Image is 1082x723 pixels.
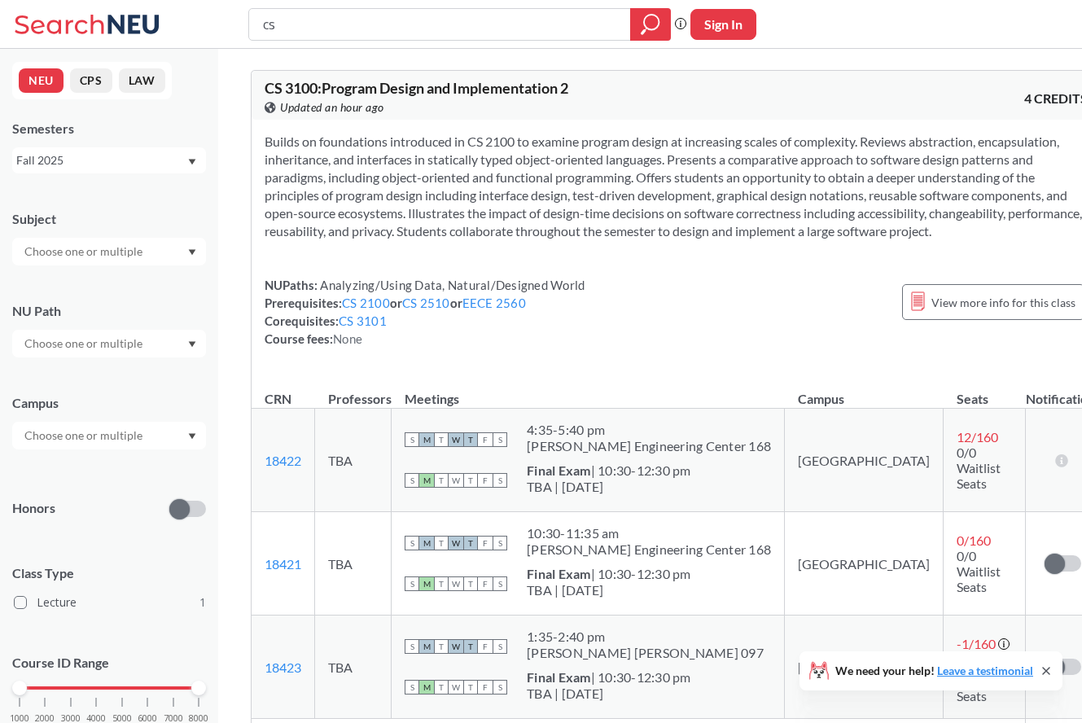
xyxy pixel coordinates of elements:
[434,473,449,488] span: T
[493,432,507,447] span: S
[265,79,568,97] span: CS 3100 : Program Design and Implementation 2
[265,453,301,468] a: 18422
[315,512,392,616] td: TBA
[188,159,196,165] svg: Dropdown arrow
[478,536,493,550] span: F
[12,499,55,518] p: Honors
[12,422,206,449] div: Dropdown arrow
[318,278,585,292] span: Analyzing/Using Data, Natural/Designed World
[957,445,1001,491] span: 0/0 Waitlist Seats
[493,680,507,695] span: S
[392,374,785,409] th: Meetings
[405,536,419,550] span: S
[785,409,944,512] td: [GEOGRAPHIC_DATA]
[12,210,206,228] div: Subject
[478,576,493,591] span: F
[402,296,450,310] a: CS 2510
[280,99,384,116] span: Updated an hour ago
[463,432,478,447] span: T
[463,473,478,488] span: T
[12,394,206,412] div: Campus
[188,249,196,256] svg: Dropdown arrow
[265,390,291,408] div: CRN
[315,616,392,719] td: TBA
[527,462,691,479] div: | 10:30-12:30 pm
[449,639,463,654] span: W
[419,680,434,695] span: M
[188,341,196,348] svg: Dropdown arrow
[188,433,196,440] svg: Dropdown arrow
[261,11,619,38] input: Class, professor, course number, "phrase"
[16,426,153,445] input: Choose one or multiple
[405,473,419,488] span: S
[419,639,434,654] span: M
[478,639,493,654] span: F
[785,616,944,719] td: [GEOGRAPHIC_DATA]
[527,541,771,558] div: [PERSON_NAME] Engineering Center 168
[527,669,591,685] b: Final Exam
[493,576,507,591] span: S
[333,331,362,346] span: None
[164,714,183,723] span: 7000
[931,292,1075,313] span: View more info for this class
[419,536,434,550] span: M
[434,536,449,550] span: T
[785,374,944,409] th: Campus
[434,576,449,591] span: T
[16,151,186,169] div: Fall 2025
[493,473,507,488] span: S
[315,409,392,512] td: TBA
[16,242,153,261] input: Choose one or multiple
[12,120,206,138] div: Semesters
[478,473,493,488] span: F
[405,680,419,695] span: S
[463,639,478,654] span: T
[527,525,771,541] div: 10:30 - 11:35 am
[12,147,206,173] div: Fall 2025Dropdown arrow
[342,296,390,310] a: CS 2100
[527,645,764,661] div: [PERSON_NAME] [PERSON_NAME] 097
[463,680,478,695] span: T
[70,68,112,93] button: CPS
[12,302,206,320] div: NU Path
[405,576,419,591] span: S
[449,536,463,550] span: W
[12,654,206,673] p: Course ID Range
[12,330,206,357] div: Dropdown arrow
[527,669,691,686] div: | 10:30-12:30 pm
[527,422,771,438] div: 4:35 - 5:40 pm
[405,432,419,447] span: S
[957,548,1001,594] span: 0/0 Waitlist Seats
[478,432,493,447] span: F
[12,238,206,265] div: Dropdown arrow
[61,714,81,723] span: 3000
[16,334,153,353] input: Choose one or multiple
[265,659,301,675] a: 18423
[449,432,463,447] span: W
[19,68,64,93] button: NEU
[138,714,157,723] span: 6000
[957,636,996,651] span: -1 / 160
[419,432,434,447] span: M
[785,512,944,616] td: [GEOGRAPHIC_DATA]
[463,536,478,550] span: T
[527,479,691,495] div: TBA | [DATE]
[12,564,206,582] span: Class Type
[463,576,478,591] span: T
[35,714,55,723] span: 2000
[641,13,660,36] svg: magnifying glass
[86,714,106,723] span: 4000
[449,576,463,591] span: W
[434,432,449,447] span: T
[339,313,387,328] a: CS 3101
[199,594,206,611] span: 1
[315,374,392,409] th: Professors
[835,665,1033,677] span: We need your help!
[405,639,419,654] span: S
[419,576,434,591] span: M
[462,296,526,310] a: EECE 2560
[265,276,585,348] div: NUPaths: Prerequisites: or or Corequisites: Course fees:
[944,374,1026,409] th: Seats
[527,566,691,582] div: | 10:30-12:30 pm
[527,686,691,702] div: TBA | [DATE]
